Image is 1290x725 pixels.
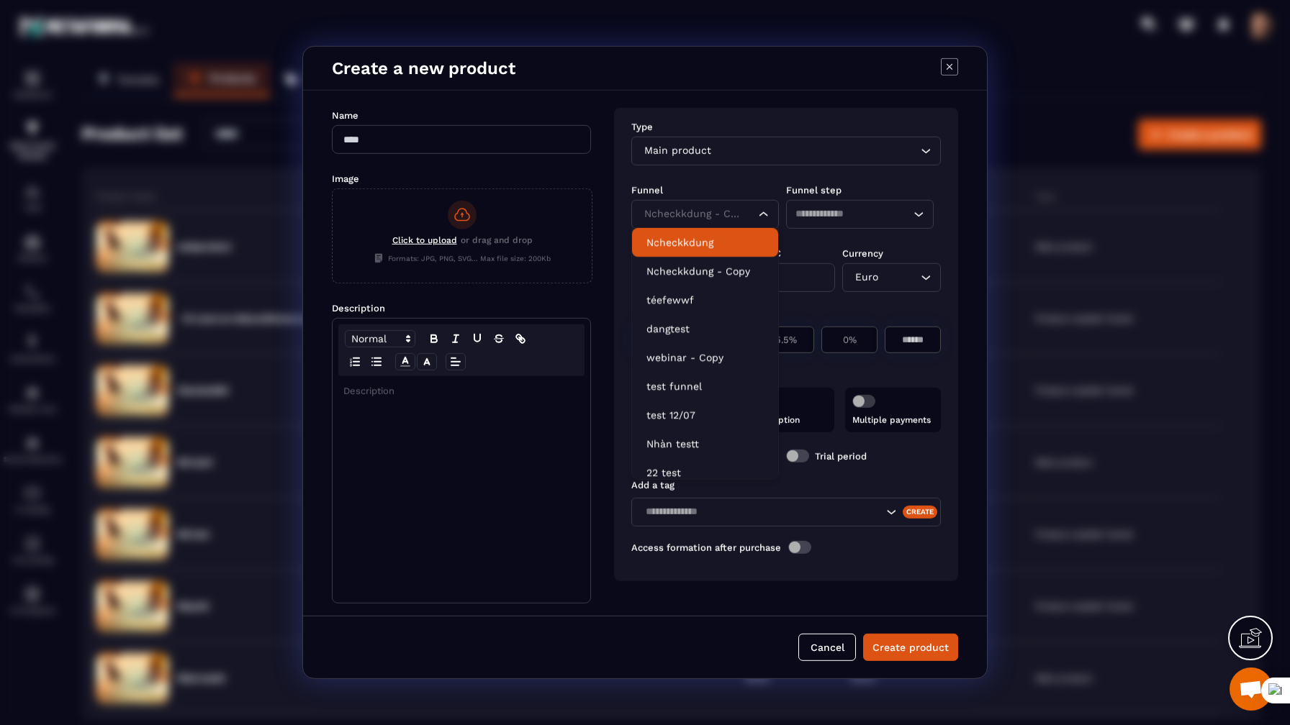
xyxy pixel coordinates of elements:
[646,408,764,422] p: test 12/07
[646,235,764,250] p: Ncheckkdung
[631,137,941,165] div: Search for option
[332,58,515,78] h4: Create a new product
[815,450,867,461] label: Trial period
[863,634,958,661] button: Create product
[747,415,828,425] p: Subscription
[641,143,714,159] span: Main product
[795,206,910,222] input: Search for option
[392,235,457,245] span: Click to upload
[461,235,533,249] span: or drag and drop
[798,634,856,661] button: Cancel
[332,303,385,314] label: Description
[786,185,842,196] label: Funnel step
[631,122,653,132] label: Type
[332,173,359,184] label: Image
[631,542,781,552] label: Access formation after purchase
[646,437,764,451] p: Nhàn testt
[903,506,938,519] div: Create
[646,322,764,336] p: dangtest
[631,200,779,229] div: Search for option
[714,143,917,159] input: Search for option
[641,504,883,520] input: Search for option
[852,270,881,286] span: Euro
[374,253,551,263] span: Formats: JPG, PNG, SVG... Max file size: 200Kb
[631,185,663,196] label: Funnel
[631,498,941,526] div: Search for option
[646,465,764,480] p: 22 test
[766,334,806,345] p: 5.5%
[852,415,934,425] p: Multiple payments
[1230,667,1273,711] div: Mở cuộc trò chuyện
[631,480,675,491] label: Add a tag
[842,248,883,259] label: Currency
[842,263,941,292] div: Search for option
[646,264,764,278] p: Ncheckkdung - Copy
[641,206,742,222] input: Search for option
[332,110,358,121] label: Name
[829,334,870,345] p: 0%
[786,200,934,229] div: Search for option
[881,270,917,286] input: Search for option
[646,350,764,365] p: webinar - Copy
[646,293,764,307] p: téefewwf
[646,379,764,393] p: test funnel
